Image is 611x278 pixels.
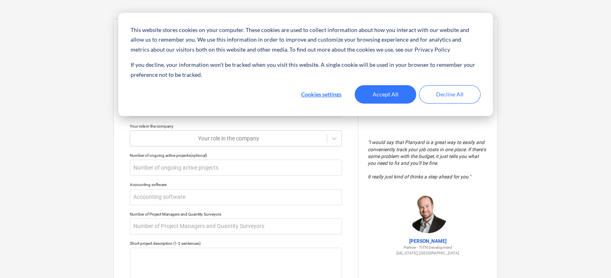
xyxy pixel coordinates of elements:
[368,245,488,250] p: Partner - TITN Development
[130,212,342,217] div: Number of Project Managers and Quantity Surveyors
[290,85,352,104] button: Cookies settings
[130,189,342,205] input: Accounting software
[408,193,448,233] img: Jordan Cohen
[368,139,488,180] p: " I would say that Planyard is a great way to easily and conveniently track your job costs in one...
[130,160,342,176] input: Number of ongoing active projects
[130,124,342,129] div: Your role in the company
[571,240,611,278] iframe: Chat Widget
[131,60,480,80] p: If you decline, your information won’t be tracked when you visit this website. A single cookie wi...
[130,153,342,158] div: Number of ongoing active projects (optional)
[130,218,342,234] input: Number of Project Managers and Quantity Surveyors
[419,85,480,104] button: Decline All
[130,241,342,246] div: Short project description (1-2 sentences)
[368,238,488,245] p: [PERSON_NAME]
[118,13,493,116] div: Cookie banner
[131,25,480,55] p: This website stores cookies on your computer. These cookies are used to collect information about...
[130,182,342,187] div: Accounting software
[355,85,416,104] button: Accept All
[368,250,488,256] p: [US_STATE], [GEOGRAPHIC_DATA]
